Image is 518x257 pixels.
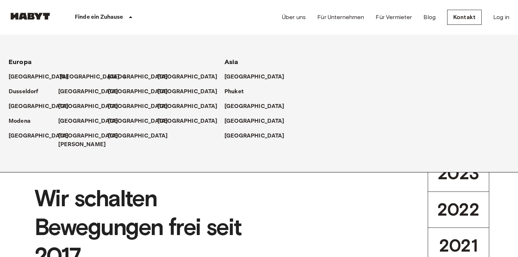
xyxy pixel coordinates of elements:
p: [GEOGRAPHIC_DATA] [9,73,69,81]
p: [GEOGRAPHIC_DATA] [58,102,118,111]
a: [GEOGRAPHIC_DATA] [224,73,292,81]
a: [GEOGRAPHIC_DATA] [108,87,175,96]
a: [GEOGRAPHIC_DATA] [108,73,175,81]
a: [GEOGRAPHIC_DATA] [108,102,175,111]
p: [GEOGRAPHIC_DATA] [9,102,69,111]
p: Modena [9,117,31,126]
a: [GEOGRAPHIC_DATA] [108,132,175,140]
a: Für Vermieter [376,13,412,22]
p: [GEOGRAPHIC_DATA] [108,117,168,126]
a: [GEOGRAPHIC_DATA] [58,87,126,96]
a: [GEOGRAPHIC_DATA] [224,117,292,126]
p: Finde ein Zuhause [75,13,123,22]
p: Dusseldorf [9,87,38,96]
a: [GEOGRAPHIC_DATA] [158,102,225,111]
span: Europa [9,58,32,66]
p: Phuket [224,87,244,96]
a: [GEOGRAPHIC_DATA] [158,73,225,81]
a: [GEOGRAPHIC_DATA] [9,132,76,140]
span: Asia [224,58,238,66]
a: Log in [493,13,509,22]
p: [GEOGRAPHIC_DATA] [58,117,118,126]
a: [GEOGRAPHIC_DATA] [224,102,292,111]
p: [GEOGRAPHIC_DATA] [158,102,218,111]
p: [GEOGRAPHIC_DATA] [60,73,120,81]
a: Modena [9,117,38,126]
a: [GEOGRAPHIC_DATA] [108,117,175,126]
p: [GEOGRAPHIC_DATA] [224,132,285,140]
p: [GEOGRAPHIC_DATA] [108,132,168,140]
p: [GEOGRAPHIC_DATA] [224,117,285,126]
p: [GEOGRAPHIC_DATA] [158,73,218,81]
p: [GEOGRAPHIC_DATA] [158,87,218,96]
a: [GEOGRAPHIC_DATA] [158,117,225,126]
a: [GEOGRAPHIC_DATA] [9,73,76,81]
a: Über uns [282,13,306,22]
p: [GEOGRAPHIC_DATA] [9,132,69,140]
img: Habyt [9,13,52,20]
p: [GEOGRAPHIC_DATA] [108,102,168,111]
p: [GEOGRAPHIC_DATA] [158,117,218,126]
p: [GEOGRAPHIC_DATA] [108,87,168,96]
a: Blog [423,13,436,22]
p: [GEOGRAPHIC_DATA] [224,102,285,111]
a: [GEOGRAPHIC_DATA] [58,102,126,111]
a: Kontakt [447,10,482,25]
a: [GEOGRAPHIC_DATA] [60,73,127,81]
p: [GEOGRAPHIC_DATA] [224,73,285,81]
a: [GEOGRAPHIC_DATA][PERSON_NAME] [58,132,126,149]
a: [GEOGRAPHIC_DATA] [158,87,225,96]
p: [GEOGRAPHIC_DATA] [108,73,168,81]
a: [GEOGRAPHIC_DATA] [224,132,292,140]
a: [GEOGRAPHIC_DATA] [58,117,126,126]
p: [GEOGRAPHIC_DATA] [58,87,118,96]
a: Dusseldorf [9,87,46,96]
p: [GEOGRAPHIC_DATA][PERSON_NAME] [58,132,118,149]
a: Für Unternehmen [317,13,364,22]
a: [GEOGRAPHIC_DATA] [9,102,76,111]
a: Phuket [224,87,251,96]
